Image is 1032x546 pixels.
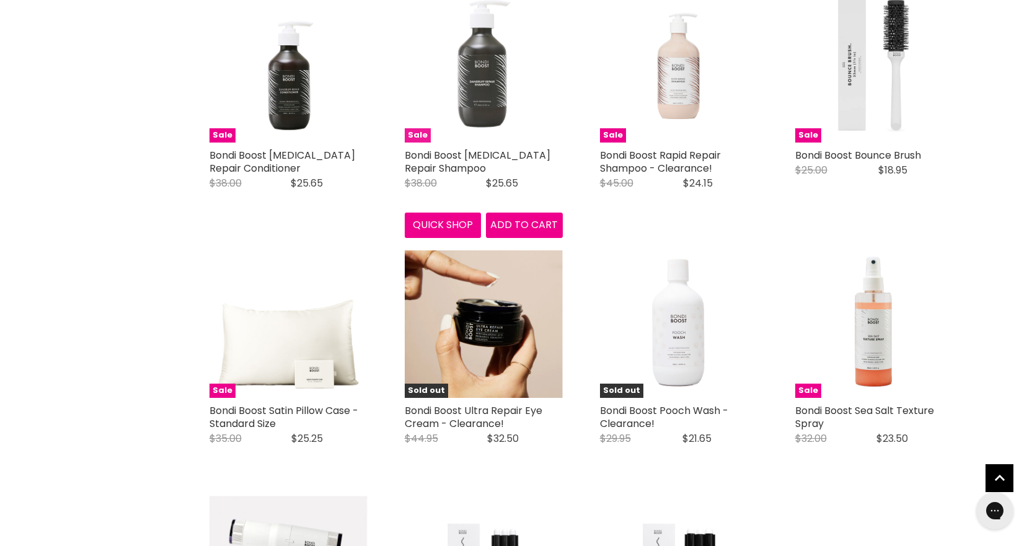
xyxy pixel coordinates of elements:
span: Sold out [600,384,643,398]
span: Sale [405,128,431,143]
img: Bondi Boost Satin Pillow Case - Standard Size [209,240,368,398]
span: Sale [600,128,626,143]
span: $25.00 [795,163,827,177]
img: Bondi Boost Ultra Repair Eye Cream - Clearance! [405,240,563,398]
span: Sold out [405,384,448,398]
img: Bondi Boost Pooch Wash - Clearance! [600,240,758,398]
span: $18.95 [878,163,907,177]
a: Bondi Boost Satin Pillow Case - Standard Size [209,403,358,431]
span: Sale [209,128,236,143]
a: Bondi Boost Pooch Wash - Clearance! Sold out [600,240,758,398]
button: Add to cart [486,213,563,237]
span: $25.25 [291,431,323,446]
a: Bondi Boost Bounce Brush [795,148,921,162]
button: Quick shop [405,213,482,237]
a: Bondi Boost Ultra Repair Eye Cream - Clearance! Sold out [405,240,563,398]
img: Bondi Boost Sea Salt Texture Spray [795,240,953,398]
span: $35.00 [209,431,242,446]
span: $24.15 [683,176,713,190]
span: $32.50 [487,431,519,446]
span: $25.65 [291,176,323,190]
span: $44.95 [405,431,438,446]
span: $38.00 [209,176,242,190]
span: $32.00 [795,431,827,446]
a: Bondi Boost Ultra Repair Eye Cream - Clearance! [405,403,542,431]
span: Sale [795,128,821,143]
span: $38.00 [405,176,437,190]
span: Sale [795,384,821,398]
span: $21.65 [682,431,712,446]
a: Bondi Boost Satin Pillow Case - Standard Size Bondi Boost Satin Pillow Case - Standard Size Sale [209,240,368,398]
a: Bondi Boost Sea Salt Texture Spray Sale [795,240,953,398]
span: $29.95 [600,431,631,446]
a: Bondi Boost Rapid Repair Shampoo - Clearance! [600,148,721,175]
a: Bondi Boost [MEDICAL_DATA] Repair Shampoo [405,148,550,175]
a: Bondi Boost Pooch Wash - Clearance! [600,403,728,431]
span: $45.00 [600,176,633,190]
span: $25.65 [486,176,518,190]
a: Bondi Boost [MEDICAL_DATA] Repair Conditioner [209,148,355,175]
span: Add to cart [490,218,558,232]
span: $23.50 [876,431,908,446]
a: Bondi Boost Sea Salt Texture Spray [795,403,934,431]
iframe: Gorgias live chat messenger [970,488,1020,534]
span: Sale [209,384,236,398]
